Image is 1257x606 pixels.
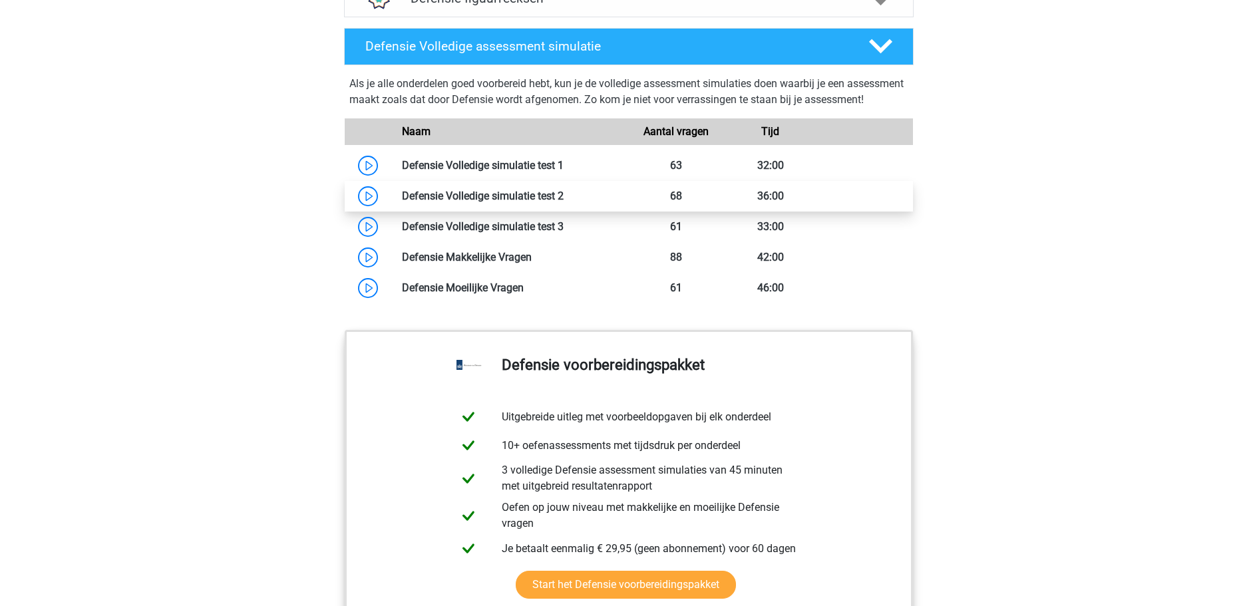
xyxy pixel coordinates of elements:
[392,280,629,296] div: Defensie Moeilijke Vragen
[365,39,847,54] h4: Defensie Volledige assessment simulatie
[392,158,629,174] div: Defensie Volledige simulatie test 1
[392,219,629,235] div: Defensie Volledige simulatie test 3
[392,249,629,265] div: Defensie Makkelijke Vragen
[392,124,629,140] div: Naam
[516,571,736,599] a: Start het Defensie voorbereidingspakket
[339,28,919,65] a: Defensie Volledige assessment simulatie
[392,188,629,204] div: Defensie Volledige simulatie test 2
[349,76,908,113] div: Als je alle onderdelen goed voorbereid hebt, kun je de volledige assessment simulaties doen waarb...
[723,124,818,140] div: Tijd
[628,124,723,140] div: Aantal vragen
